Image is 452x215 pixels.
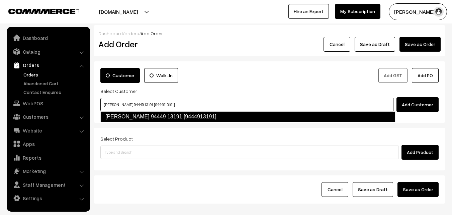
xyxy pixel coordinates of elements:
[8,9,79,14] img: COMMMERCE
[412,68,439,83] button: Add PO
[98,39,206,49] h2: Add Order
[8,7,67,15] a: COMMMERCE
[100,146,398,159] input: Type and Search
[100,88,137,95] label: Select Customer
[8,59,88,71] a: Orders
[322,182,348,197] button: Cancel
[98,30,441,37] div: / /
[100,68,140,83] label: Customer
[98,31,123,36] a: Dashboard
[399,37,441,52] button: Save as Order
[100,135,133,142] label: Select Product
[100,98,393,111] input: Search by name, email, or phone
[401,145,439,160] button: Add Product
[389,3,447,20] button: [PERSON_NAME] s…
[324,37,350,52] button: Cancel
[8,111,88,123] a: Customers
[100,111,395,122] a: [PERSON_NAME] 94449 13191 [9444913191]
[434,7,444,17] img: user
[8,152,88,164] a: Reports
[353,182,393,197] button: Save as Draft
[355,37,395,52] button: Save as Draft
[8,97,88,109] a: WebPOS
[397,182,439,197] button: Save as Order
[8,124,88,137] a: Website
[8,138,88,150] a: Apps
[8,32,88,44] a: Dashboard
[22,89,88,96] a: Contact Enquires
[8,192,88,204] a: Settings
[144,68,178,83] label: Walk-In
[335,4,380,19] a: My Subscription
[8,179,88,191] a: Staff Management
[141,31,163,36] span: Add Order
[76,3,161,20] button: [DOMAIN_NAME]
[22,71,88,78] a: Orders
[22,80,88,87] a: Abandoned Cart
[288,4,329,19] a: Hire an Expert
[396,97,439,112] button: Add Customer
[8,46,88,58] a: Catalog
[378,68,408,83] button: Add GST
[124,31,139,36] a: orders
[8,165,88,177] a: Marketing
